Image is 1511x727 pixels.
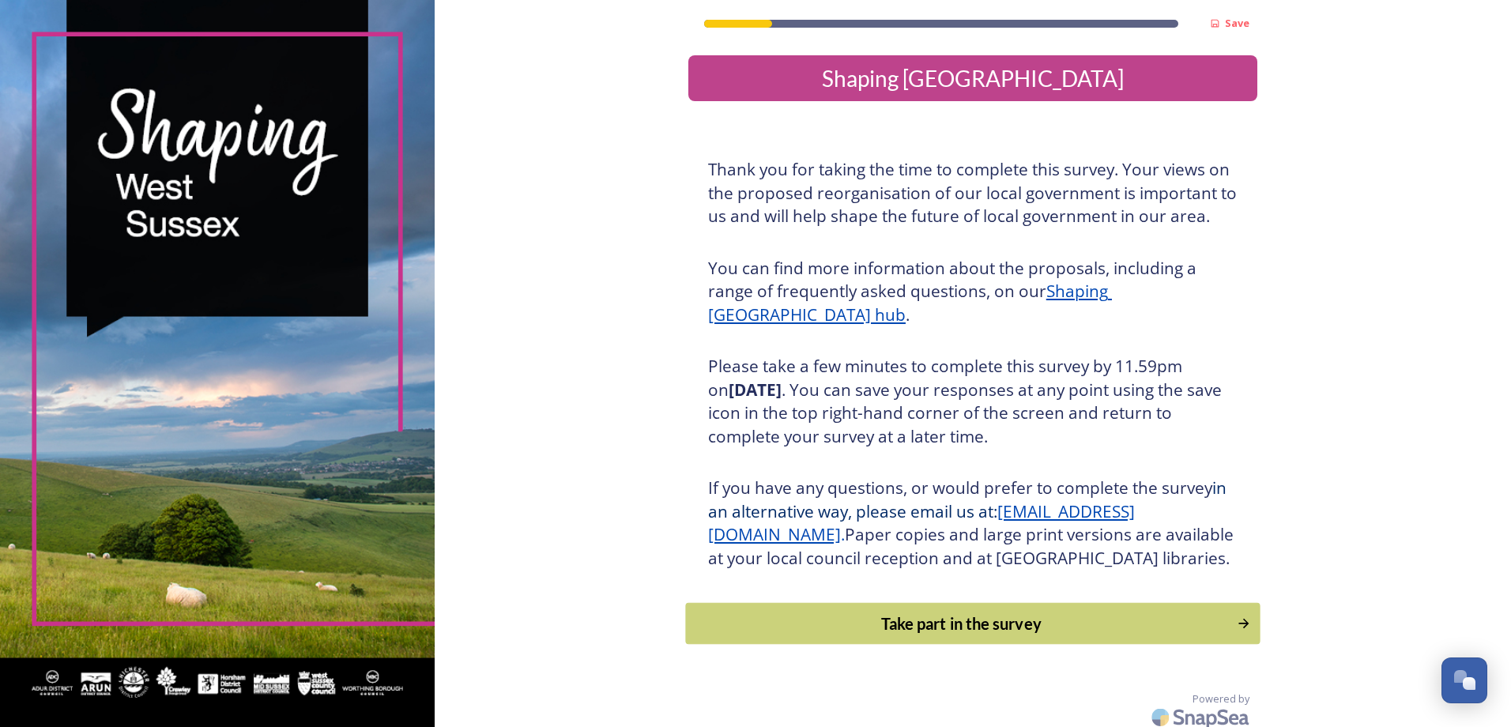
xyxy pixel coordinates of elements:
h3: Please take a few minutes to complete this survey by 11.59pm on . You can save your responses at ... [708,355,1238,448]
button: Open Chat [1441,657,1487,703]
strong: [DATE] [729,379,782,401]
h3: Thank you for taking the time to complete this survey. Your views on the proposed reorganisation ... [708,158,1238,228]
span: . [841,523,845,545]
h3: If you have any questions, or would prefer to complete the survey Paper copies and large print ve... [708,477,1238,570]
strong: Save [1225,16,1249,30]
span: Powered by [1193,691,1249,706]
div: Take part in the survey [694,612,1228,635]
span: in an alternative way, please email us at: [708,477,1230,522]
a: Shaping [GEOGRAPHIC_DATA] hub [708,280,1112,326]
button: Continue [685,603,1260,645]
a: [EMAIL_ADDRESS][DOMAIN_NAME] [708,500,1135,546]
div: Shaping [GEOGRAPHIC_DATA] [695,62,1251,95]
h3: You can find more information about the proposals, including a range of frequently asked question... [708,257,1238,327]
